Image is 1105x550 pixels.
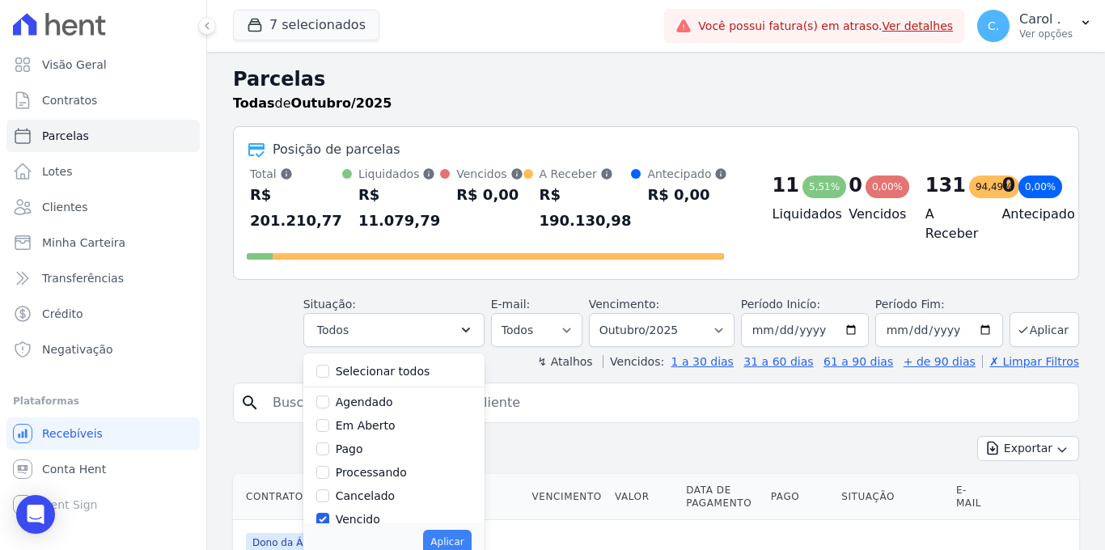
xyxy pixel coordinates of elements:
[977,436,1079,461] button: Exportar
[240,393,260,412] i: search
[233,95,275,111] strong: Todas
[42,128,89,144] span: Parcelas
[866,176,909,198] div: 0,00%
[42,425,103,442] span: Recebíveis
[42,199,87,215] span: Clientes
[904,355,976,368] a: + de 90 dias
[823,355,893,368] a: 61 a 90 dias
[743,355,813,368] a: 31 a 60 dias
[764,474,835,520] th: Pago
[969,176,1019,198] div: 94,49%
[982,355,1079,368] a: ✗ Limpar Filtros
[540,182,632,234] div: R$ 190.130,98
[608,474,680,520] th: Valor
[647,166,727,182] div: Antecipado
[42,306,83,322] span: Crédito
[456,166,523,182] div: Vencidos
[6,453,200,485] a: Conta Hent
[317,320,349,340] span: Todos
[42,92,97,108] span: Contratos
[358,166,440,182] div: Liquidados
[6,191,200,223] a: Clientes
[6,298,200,330] a: Crédito
[42,163,73,180] span: Lotes
[6,333,200,366] a: Negativação
[1019,11,1073,27] p: Carol .
[6,120,200,152] a: Parcelas
[42,341,113,357] span: Negativação
[491,298,531,311] label: E-mail:
[233,65,1079,94] h2: Parcelas
[773,205,823,224] h4: Liquidados
[263,387,1072,419] input: Buscar por nome do lote ou do cliente
[336,419,396,432] label: Em Aberto
[1001,172,1015,198] div: 0
[882,19,953,32] a: Ver detalhes
[250,166,342,182] div: Total
[336,365,430,378] label: Selecionar todos
[16,495,55,534] div: Open Intercom Messenger
[964,3,1105,49] button: C. Carol . Ver opções
[849,205,900,224] h4: Vencidos
[336,489,395,502] label: Cancelado
[42,461,106,477] span: Conta Hent
[273,140,400,159] div: Posição de parcelas
[603,355,664,368] label: Vencidos:
[1019,27,1073,40] p: Ver opções
[291,95,392,111] strong: Outubro/2025
[336,396,393,408] label: Agendado
[233,474,409,520] th: Contrato
[6,262,200,294] a: Transferências
[303,298,356,311] label: Situação:
[6,226,200,259] a: Minha Carteira
[589,298,659,311] label: Vencimento:
[6,49,200,81] a: Visão Geral
[336,466,407,479] label: Processando
[875,296,1003,313] label: Período Fim:
[1018,176,1062,198] div: 0,00%
[647,182,727,208] div: R$ 0,00
[42,57,107,73] span: Visão Geral
[42,270,124,286] span: Transferências
[233,94,392,113] p: de
[671,355,734,368] a: 1 a 30 dias
[456,182,523,208] div: R$ 0,00
[680,474,764,520] th: Data de Pagamento
[6,417,200,450] a: Recebíveis
[6,155,200,188] a: Lotes
[13,391,193,411] div: Plataformas
[741,298,820,311] label: Período Inicío:
[303,313,485,347] button: Todos
[526,474,608,520] th: Vencimento
[233,10,379,40] button: 7 selecionados
[537,355,592,368] label: ↯ Atalhos
[1001,205,1052,224] h4: Antecipado
[988,20,999,32] span: C.
[6,84,200,116] a: Contratos
[42,235,125,251] span: Minha Carteira
[950,474,996,520] th: E-mail
[835,474,950,520] th: Situação
[698,18,953,35] span: Você possui fatura(s) em atraso.
[925,205,976,243] h4: A Receber
[925,172,966,198] div: 131
[849,172,862,198] div: 0
[336,513,380,526] label: Vencido
[358,182,440,234] div: R$ 11.079,79
[336,442,363,455] label: Pago
[250,182,342,234] div: R$ 201.210,77
[540,166,632,182] div: A Receber
[773,172,799,198] div: 11
[802,176,846,198] div: 5,51%
[1010,312,1079,347] button: Aplicar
